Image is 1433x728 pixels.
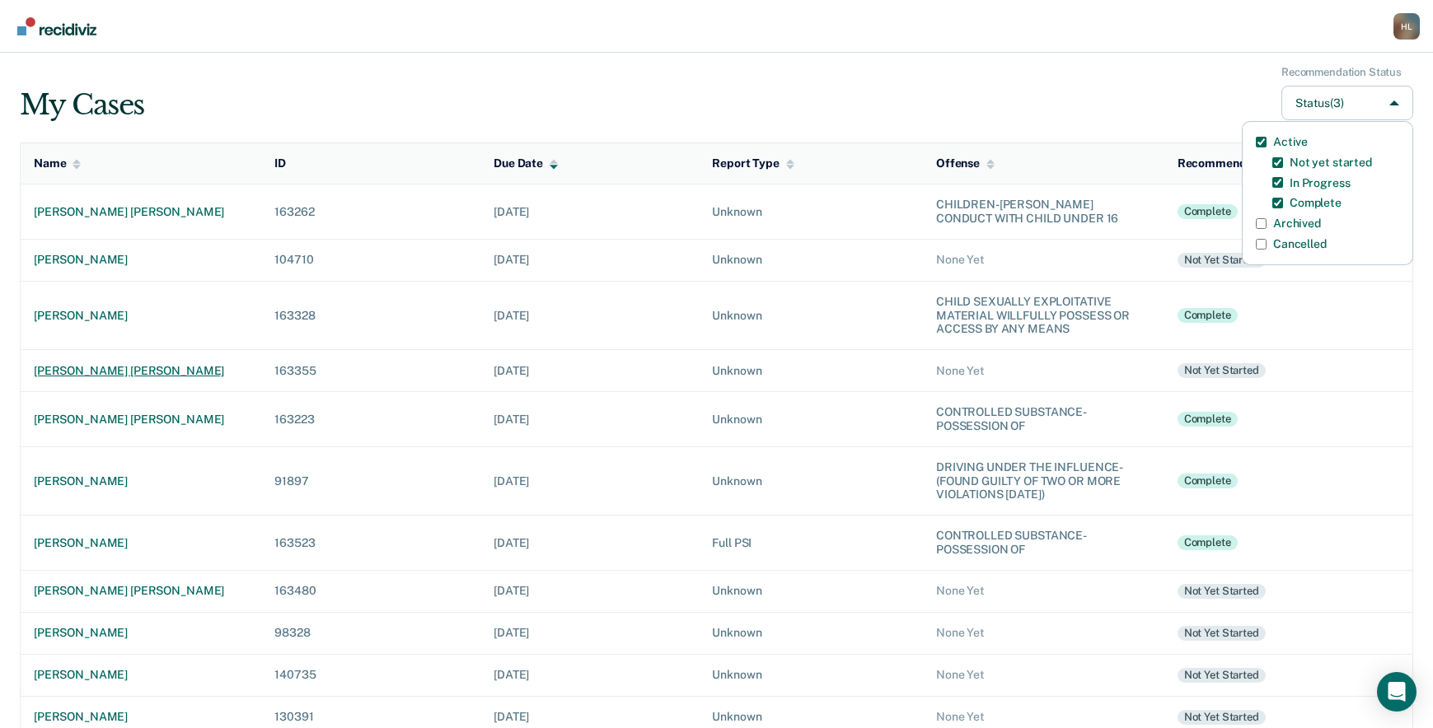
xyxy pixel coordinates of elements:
[1393,13,1420,40] div: H L
[34,413,248,427] div: [PERSON_NAME] [PERSON_NAME]
[1178,474,1238,488] div: Complete
[1377,672,1417,712] div: Open Intercom Messenger
[1273,217,1321,231] label: Archived
[261,350,480,392] td: 163355
[936,460,1151,502] div: DRIVING UNDER THE INFLUENCE-(FOUND GUILTY OF TWO OR MORE VIOLATIONS [DATE])
[34,710,248,724] div: [PERSON_NAME]
[936,253,1151,267] div: None Yet
[17,17,96,35] img: Recidiviz
[936,626,1151,640] div: None Yet
[34,474,248,488] div: [PERSON_NAME]
[1178,363,1266,378] div: Not yet started
[480,612,699,654] td: [DATE]
[261,516,480,571] td: 163523
[480,654,699,696] td: [DATE]
[699,516,923,571] td: Full PSI
[936,295,1151,336] div: CHILD SEXUALLY EXPLOITATIVE MATERIAL WILLFULLY POSSESS OR ACCESS BY ANY MEANS
[936,364,1151,378] div: None Yet
[480,281,699,349] td: [DATE]
[1178,204,1238,219] div: Complete
[480,516,699,571] td: [DATE]
[936,710,1151,724] div: None Yet
[480,239,699,281] td: [DATE]
[480,184,699,240] td: [DATE]
[712,156,794,170] div: Report Type
[1178,253,1266,268] div: Not yet started
[261,239,480,281] td: 104710
[34,536,248,550] div: [PERSON_NAME]
[699,570,923,612] td: Unknown
[699,281,923,349] td: Unknown
[1178,584,1266,599] div: Not yet started
[699,184,923,240] td: Unknown
[699,392,923,447] td: Unknown
[261,184,480,240] td: 163262
[261,392,480,447] td: 163223
[1178,710,1266,725] div: Not yet started
[480,392,699,447] td: [DATE]
[261,654,480,696] td: 140735
[699,239,923,281] td: Unknown
[1178,308,1238,323] div: Complete
[20,88,144,122] div: My Cases
[936,405,1151,433] div: CONTROLLED SUBSTANCE-POSSESSION OF
[1281,86,1413,121] button: Status(3)
[261,570,480,612] td: 163480
[34,364,248,378] div: [PERSON_NAME] [PERSON_NAME]
[34,584,248,598] div: [PERSON_NAME] [PERSON_NAME]
[1290,196,1342,210] label: Complete
[1290,156,1372,170] label: Not yet started
[1393,13,1420,40] button: Profile dropdown button
[1178,535,1238,550] div: Complete
[1273,237,1327,251] label: Cancelled
[699,654,923,696] td: Unknown
[480,570,699,612] td: [DATE]
[699,446,923,515] td: Unknown
[1178,626,1266,641] div: Not yet started
[34,309,248,323] div: [PERSON_NAME]
[936,584,1151,598] div: None Yet
[34,668,248,682] div: [PERSON_NAME]
[936,529,1151,557] div: CONTROLLED SUBSTANCE-POSSESSION OF
[261,281,480,349] td: 163328
[1273,135,1308,149] label: Active
[480,350,699,392] td: [DATE]
[34,626,248,640] div: [PERSON_NAME]
[1281,66,1402,79] div: Recommendation Status
[494,156,558,170] div: Due Date
[1178,156,1328,170] div: Recommendation Status
[480,446,699,515] td: [DATE]
[1290,176,1350,190] label: In Progress
[261,612,480,654] td: 98328
[274,156,286,170] div: ID
[699,350,923,392] td: Unknown
[1178,668,1266,683] div: Not yet started
[936,668,1151,682] div: None Yet
[936,198,1151,226] div: CHILDREN-[PERSON_NAME] CONDUCT WITH CHILD UNDER 16
[1178,412,1238,427] div: Complete
[34,253,248,267] div: [PERSON_NAME]
[261,446,480,515] td: 91897
[936,156,995,170] div: Offense
[34,205,248,219] div: [PERSON_NAME] [PERSON_NAME]
[699,612,923,654] td: Unknown
[34,156,81,170] div: Name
